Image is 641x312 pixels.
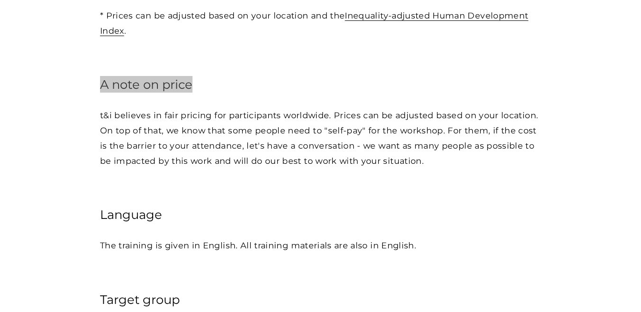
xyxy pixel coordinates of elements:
[100,76,541,93] h4: A note on price
[100,291,541,308] h4: Target group
[100,108,541,168] p: t&i believes in fair pricing for participants worldwide. Prices can be adjusted based on your loc...
[100,238,541,253] p: The training is given in English. All training materials are also in English.
[100,10,528,36] a: Inequality-adjusted Human Development Index
[100,206,541,223] h4: Language
[100,8,541,38] p: * Prices can be adjusted based on your location and the .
